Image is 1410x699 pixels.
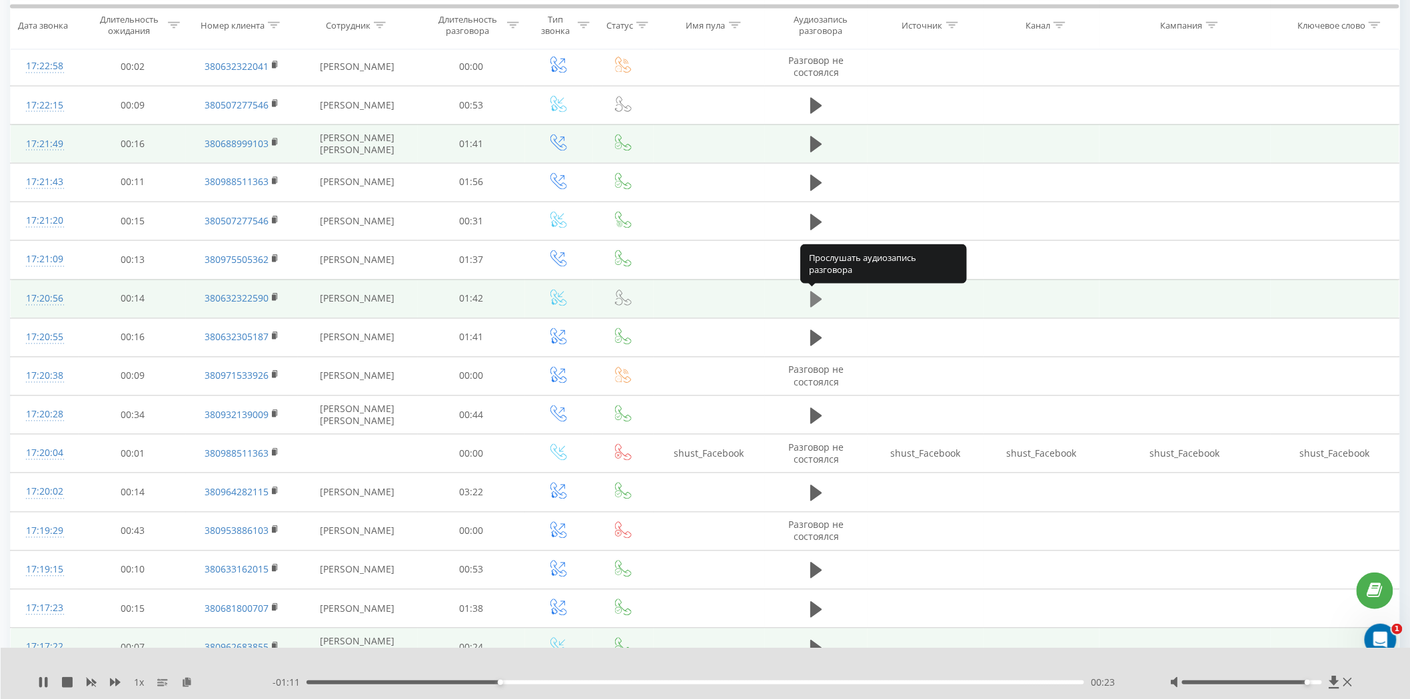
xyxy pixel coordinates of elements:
a: 380988511363 [205,176,269,188]
div: Статус [606,19,633,31]
td: [PERSON_NAME] [PERSON_NAME] [298,396,418,435]
div: Тип звонка [536,14,574,37]
div: 17:21:43 [24,170,65,196]
td: 00:07 [79,628,186,667]
td: [PERSON_NAME] [298,590,418,628]
td: 00:16 [79,318,186,357]
a: 380953886103 [205,525,269,537]
div: 17:17:22 [24,634,65,660]
a: 380988511363 [205,447,269,460]
a: 380975505362 [205,254,269,266]
a: 380688999103 [205,137,269,150]
iframe: Intercom live chat [1365,624,1397,656]
div: Имя пула [686,19,726,31]
span: 00:23 [1091,676,1115,689]
td: 00:15 [79,590,186,628]
td: 01:56 [418,163,525,202]
td: [PERSON_NAME] [298,202,418,241]
div: 17:22:58 [24,53,65,79]
a: 380507277546 [205,215,269,228]
a: 380962683855 [205,641,269,654]
td: shust_Facebook [984,435,1099,473]
div: 17:21:20 [24,208,65,234]
td: shust_Facebook [654,435,765,473]
td: 00:43 [79,512,186,551]
div: Accessibility label [1305,680,1311,685]
td: [PERSON_NAME] [298,86,418,124]
div: Дата звонка [18,19,68,31]
td: [PERSON_NAME] [PERSON_NAME] [298,124,418,163]
td: 00:31 [418,202,525,241]
td: 00:00 [418,435,525,473]
td: 01:41 [418,124,525,163]
a: 380632322041 [205,60,269,73]
td: 00:02 [79,47,186,86]
td: 00:00 [418,357,525,395]
div: Канал [1026,19,1050,31]
td: [PERSON_NAME] [PERSON_NAME] [298,628,418,667]
a: 380932139009 [205,409,269,421]
span: 1 x [134,676,144,689]
div: Номер клиента [201,19,265,31]
td: 00:00 [418,47,525,86]
div: 17:20:38 [24,363,65,389]
td: 00:09 [79,357,186,395]
span: Разговор не состоялся [788,519,844,543]
td: 00:00 [418,512,525,551]
div: Accessibility label [498,680,503,685]
div: Ключевое слово [1297,19,1365,31]
a: 380964282115 [205,486,269,499]
div: Источник [902,19,943,31]
td: 00:14 [79,280,186,318]
span: 1 [1392,624,1403,634]
td: 00:09 [79,86,186,124]
span: - 01:11 [273,676,307,689]
td: 00:44 [418,396,525,435]
div: 17:20:55 [24,325,65,351]
div: 17:21:09 [24,247,65,273]
div: 17:20:04 [24,441,65,467]
div: 17:20:02 [24,479,65,505]
a: 380632305187 [205,331,269,344]
div: 17:19:15 [24,557,65,583]
span: Разговор не состоялся [788,441,844,466]
div: Длительность ожидания [93,14,165,37]
td: [PERSON_NAME] [298,241,418,280]
a: 380681800707 [205,602,269,615]
td: [PERSON_NAME] [298,551,418,589]
div: Длительность разговора [432,14,504,37]
td: 01:38 [418,590,525,628]
span: Разговор не состоялся [788,363,844,388]
td: 00:53 [418,551,525,589]
a: 380507277546 [205,99,269,111]
div: 17:20:28 [24,402,65,428]
td: 01:42 [418,280,525,318]
a: 380632322590 [205,292,269,305]
td: [PERSON_NAME] [298,318,418,357]
td: [PERSON_NAME] [298,512,418,551]
td: 00:10 [79,551,186,589]
div: 17:20:56 [24,286,65,312]
td: shust_Facebook [868,435,984,473]
td: shust_Facebook [1271,435,1399,473]
td: shust_Facebook [1099,435,1271,473]
td: 03:22 [418,473,525,512]
span: Разговор не состоялся [788,54,844,79]
div: Прослушать аудиозапись разговора [800,244,967,284]
td: 00:13 [79,241,186,280]
div: Сотрудник [326,19,370,31]
td: 01:37 [418,241,525,280]
td: 00:11 [79,163,186,202]
div: 17:21:49 [24,131,65,157]
td: [PERSON_NAME] [298,473,418,512]
td: 00:14 [79,473,186,512]
div: Аудиозапись разговора [778,14,864,37]
a: 380633162015 [205,563,269,576]
td: 00:24 [418,628,525,667]
td: 00:01 [79,435,186,473]
div: Кампания [1161,19,1203,31]
td: 00:53 [418,86,525,124]
td: 00:15 [79,202,186,241]
a: 380971533926 [205,369,269,382]
td: [PERSON_NAME] [298,280,418,318]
